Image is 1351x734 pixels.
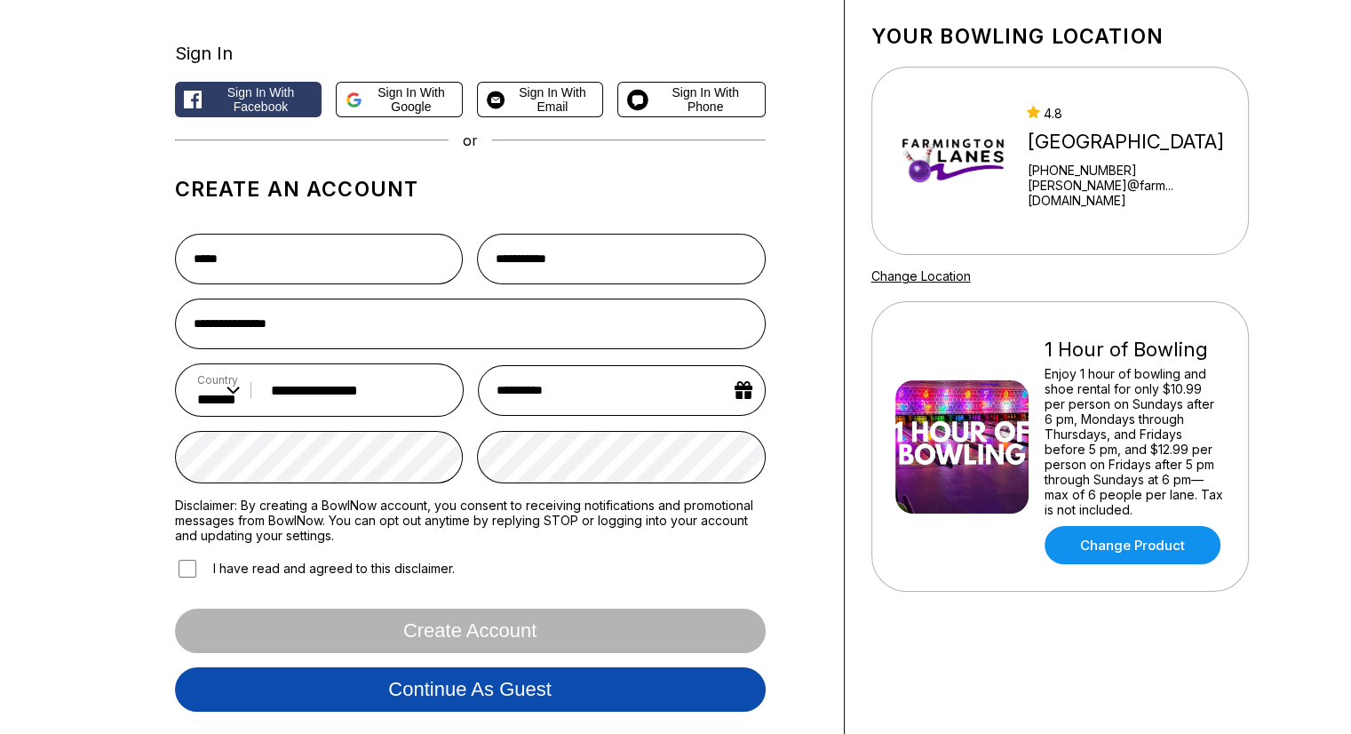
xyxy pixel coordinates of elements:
button: Sign in with Email [477,82,603,117]
div: 4.8 [1027,106,1240,121]
input: I have read and agreed to this disclaimer. [179,560,196,578]
span: Sign in with Facebook [209,85,314,114]
button: Sign in with Facebook [175,82,322,117]
div: or [175,132,766,149]
button: Continue as guest [175,667,766,712]
span: Sign in with Phone [656,85,756,114]
span: Sign in with Email [512,85,593,114]
h1: Your bowling location [871,24,1249,49]
button: Sign in with Google [336,82,462,117]
a: Change Location [871,268,971,283]
div: [PHONE_NUMBER] [1027,163,1240,178]
a: Change Product [1045,526,1220,564]
div: [GEOGRAPHIC_DATA] [1027,130,1240,154]
img: Farmington Lanes [895,94,1012,227]
span: Sign in with Google [370,85,453,114]
label: Country [197,373,240,387]
label: I have read and agreed to this disclaimer. [175,557,455,580]
div: Sign In [175,43,766,64]
div: Enjoy 1 hour of bowling and shoe rental for only $10.99 per person on Sundays after 6 pm, Mondays... [1045,366,1225,517]
img: 1 Hour of Bowling [895,380,1029,514]
h1: Create an account [175,177,766,202]
div: 1 Hour of Bowling [1045,338,1225,362]
a: [PERSON_NAME]@farm...[DOMAIN_NAME] [1027,178,1240,208]
label: Disclaimer: By creating a BowlNow account, you consent to receiving notifications and promotional... [175,498,766,543]
button: Sign in with Phone [617,82,766,117]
